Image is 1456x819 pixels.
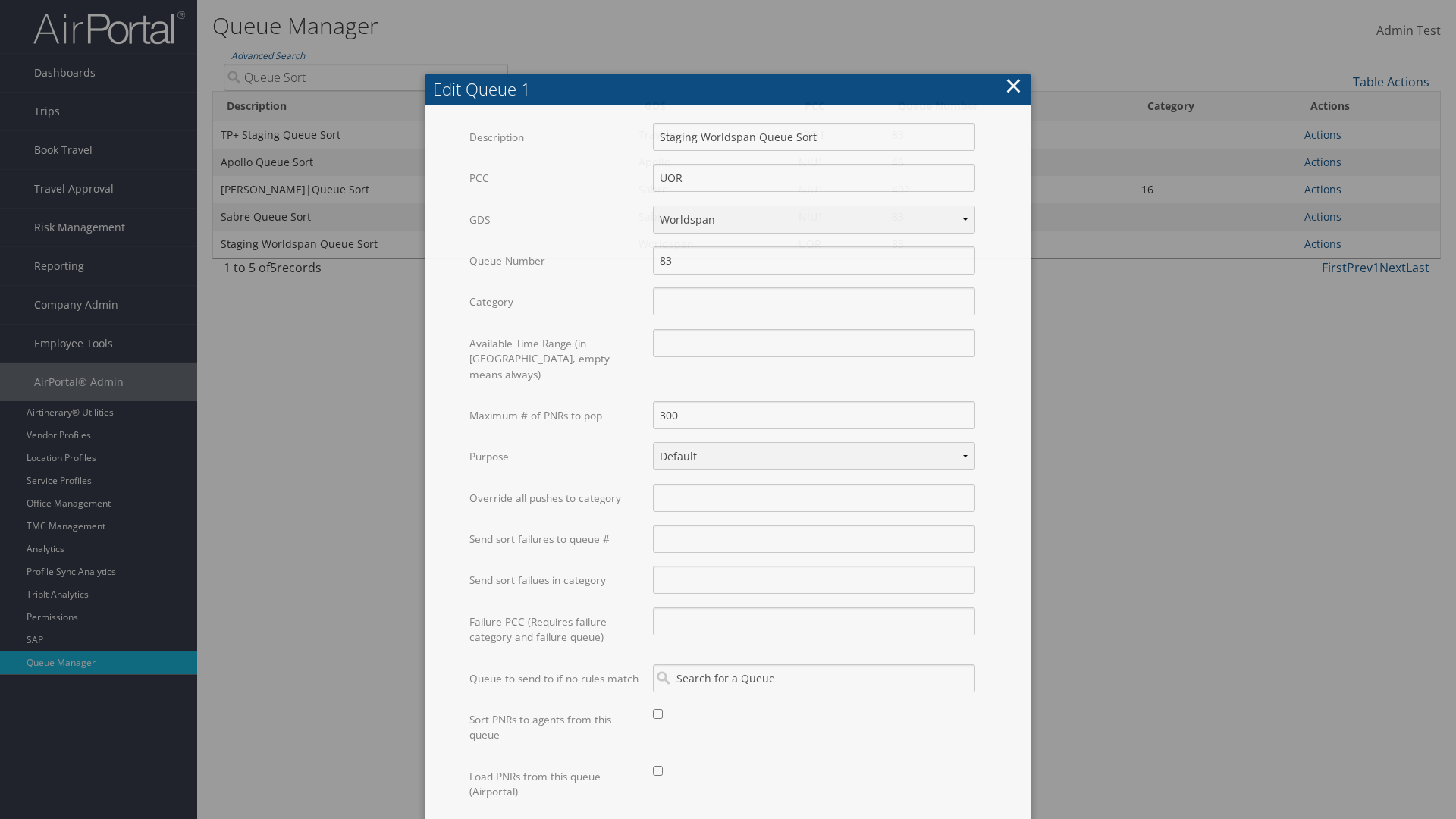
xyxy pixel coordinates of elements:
[469,401,642,430] label: Maximum # of PNRs to pop
[433,77,1031,101] div: Edit Queue 1
[469,206,642,234] label: GDS
[469,762,642,807] label: Load PNRs from this queue (Airportal)
[469,329,642,389] label: Available Time Range (in [GEOGRAPHIC_DATA], empty means always)
[469,164,642,193] label: PCC
[653,664,975,692] input: Search for a Queue
[469,525,642,554] label: Send sort failures to queue #
[469,442,642,471] label: Purpose
[469,484,642,513] label: Override all pushes to category
[1005,71,1022,101] button: ×
[469,566,642,595] label: Send sort failues in category
[469,664,642,693] label: Queue to send to if no rules match
[469,607,642,652] label: Failure PCC (Requires failure category and failure queue)
[469,287,642,316] label: Category
[469,123,642,152] label: Description
[469,705,642,750] label: Sort PNRs to agents from this queue
[469,246,642,275] label: Queue Number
